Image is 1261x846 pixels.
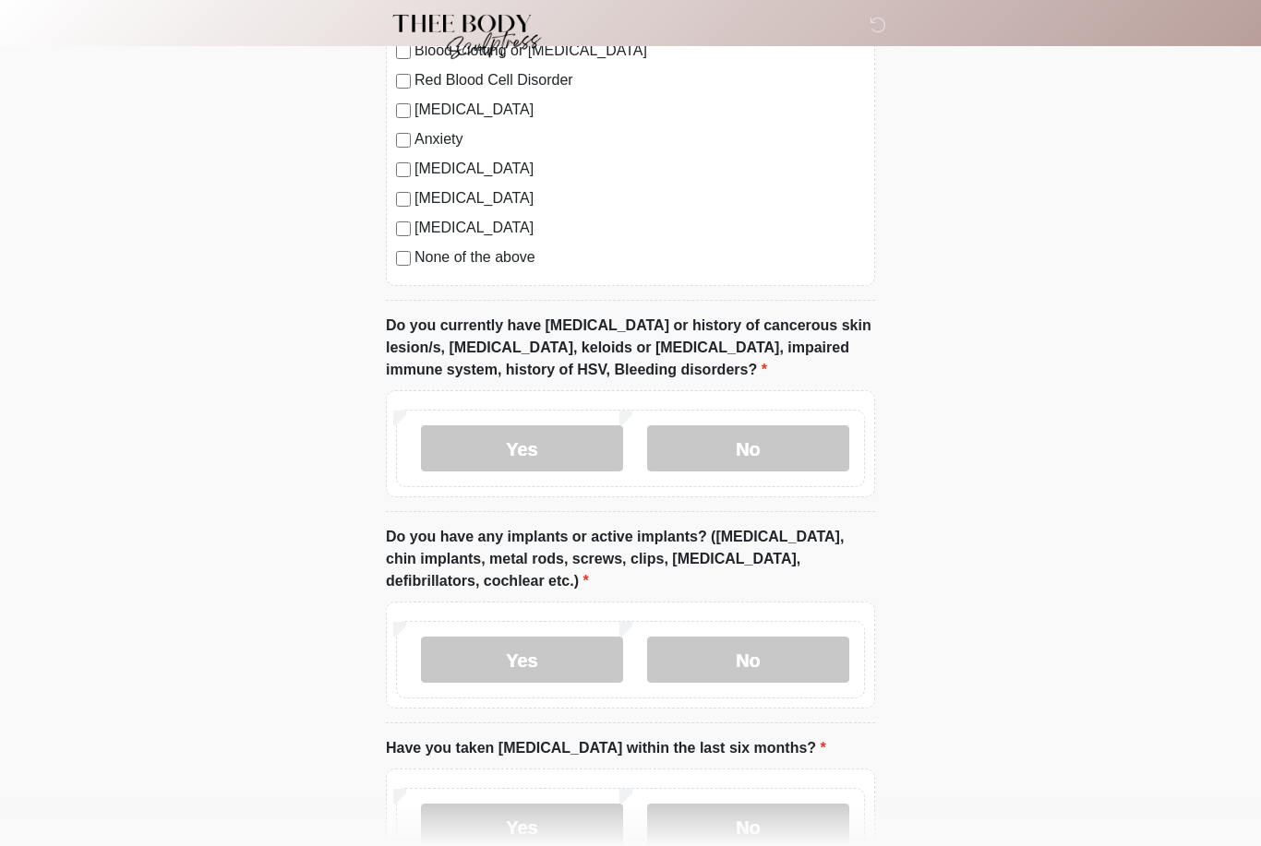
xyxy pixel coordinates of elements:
[386,737,826,759] label: Have you taken [MEDICAL_DATA] within the last six months?
[386,315,875,381] label: Do you currently have [MEDICAL_DATA] or history of cancerous skin lesion/s, [MEDICAL_DATA], keloi...
[421,425,623,471] label: Yes
[414,217,865,239] label: [MEDICAL_DATA]
[414,158,865,180] label: [MEDICAL_DATA]
[396,221,411,236] input: [MEDICAL_DATA]
[647,637,849,683] label: No
[414,69,865,91] label: Red Blood Cell Disorder
[396,133,411,148] input: Anxiety
[647,425,849,471] label: No
[396,74,411,89] input: Red Blood Cell Disorder
[414,128,865,150] label: Anxiety
[367,14,557,60] img: Thee Body Sculptress Logo
[421,637,623,683] label: Yes
[414,99,865,121] label: [MEDICAL_DATA]
[386,526,875,592] label: Do you have any implants or active implants? ([MEDICAL_DATA], chin implants, metal rods, screws, ...
[414,246,865,268] label: None of the above
[396,162,411,177] input: [MEDICAL_DATA]
[414,187,865,209] label: [MEDICAL_DATA]
[396,251,411,266] input: None of the above
[396,103,411,118] input: [MEDICAL_DATA]
[396,192,411,207] input: [MEDICAL_DATA]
